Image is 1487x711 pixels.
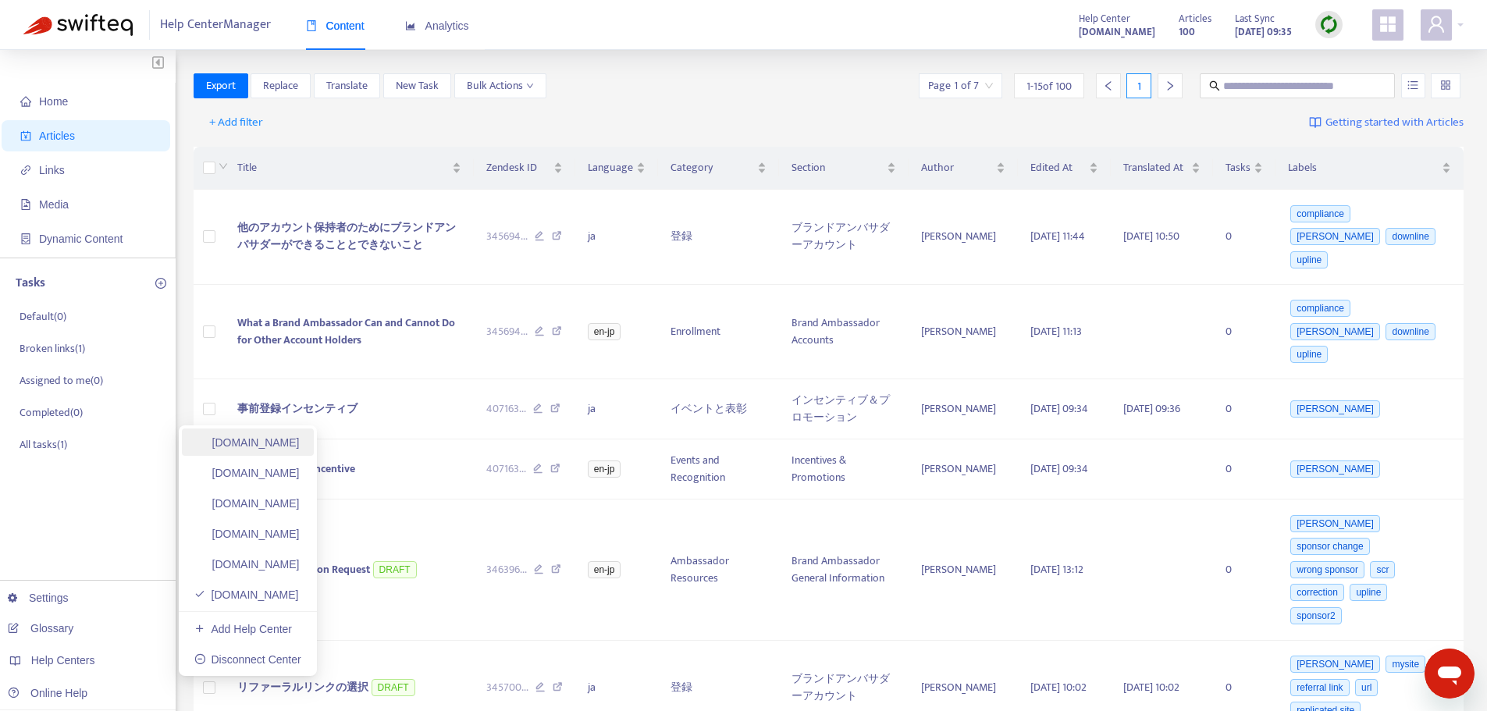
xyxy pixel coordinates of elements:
[194,588,299,601] a: [DOMAIN_NAME]
[588,460,621,478] span: en-jp
[486,228,528,245] span: 345694 ...
[197,110,275,135] button: + Add filter
[20,436,67,453] p: All tasks ( 1 )
[1030,322,1082,340] span: [DATE] 11:13
[1290,205,1350,222] span: compliance
[1290,400,1380,418] span: [PERSON_NAME]
[454,73,546,98] button: Bulk Actionsdown
[20,165,31,176] span: link
[779,190,909,285] td: ブランドアンバサダーアカウント
[658,499,780,641] td: Ambassador Resources
[1290,251,1328,268] span: upline
[1288,159,1439,176] span: Labels
[792,159,884,176] span: Section
[160,10,271,40] span: Help Center Manager
[314,73,380,98] button: Translate
[194,558,300,571] a: [DOMAIN_NAME]
[1179,10,1211,27] span: Articles
[194,653,301,666] a: Disconnect Center
[588,159,633,176] span: Language
[20,308,66,325] p: Default ( 0 )
[1378,15,1397,34] span: appstore
[373,561,417,578] span: DRAFT
[326,77,368,94] span: Translate
[658,147,780,190] th: Category
[909,499,1018,641] td: [PERSON_NAME]
[1325,114,1464,132] span: Getting started with Articles
[39,198,69,211] span: Media
[1213,499,1275,641] td: 0
[779,285,909,380] td: Brand Ambassador Accounts
[1213,285,1275,380] td: 0
[1030,460,1088,478] span: [DATE] 09:34
[1123,400,1180,418] span: [DATE] 09:36
[486,679,528,696] span: 345700 ...
[194,528,300,540] a: [DOMAIN_NAME]
[588,561,621,578] span: en-jp
[1079,23,1155,41] a: [DOMAIN_NAME]
[8,687,87,699] a: Online Help
[372,679,415,696] span: DRAFT
[1401,73,1425,98] button: unordered-list
[16,274,45,293] p: Tasks
[921,159,993,176] span: Author
[1213,147,1275,190] th: Tasks
[575,379,658,439] td: ja
[658,379,780,439] td: イベントと表彰
[671,159,755,176] span: Category
[1213,379,1275,439] td: 0
[486,159,550,176] span: Zendesk ID
[306,20,365,32] span: Content
[8,622,73,635] a: Glossary
[1103,80,1114,91] span: left
[486,460,526,478] span: 407163 ...
[1290,656,1380,673] span: [PERSON_NAME]
[194,623,292,635] a: Add Help Center
[396,77,439,94] span: New Task
[779,147,909,190] th: Section
[1213,439,1275,499] td: 0
[20,340,85,357] p: Broken links ( 1 )
[1179,23,1195,41] strong: 100
[1290,346,1328,363] span: upline
[8,592,69,604] a: Settings
[20,130,31,141] span: account-book
[588,323,621,340] span: en-jp
[1370,561,1395,578] span: scr
[194,436,300,449] a: [DOMAIN_NAME]
[1123,227,1179,245] span: [DATE] 10:50
[405,20,469,32] span: Analytics
[1026,78,1072,94] span: 1 - 15 of 100
[206,77,236,94] span: Export
[31,654,95,667] span: Help Centers
[39,233,123,245] span: Dynamic Content
[1030,159,1086,176] span: Edited At
[237,219,456,254] span: 他のアカウント保持者のためにブランドアンバサダーができることとできないこと
[251,73,311,98] button: Replace
[1309,116,1322,129] img: image-link
[909,285,1018,380] td: [PERSON_NAME]
[1407,80,1418,91] span: unordered-list
[237,314,455,349] span: What a Brand Ambassador Can and Cannot Do for Other Account Holders
[1018,147,1111,190] th: Edited At
[39,164,65,176] span: Links
[1290,323,1380,340] span: [PERSON_NAME]
[1079,10,1130,27] span: Help Center
[219,162,228,171] span: down
[1123,159,1187,176] span: Translated At
[1275,147,1464,190] th: Labels
[1425,649,1475,699] iframe: Button to launch messaging window
[263,77,298,94] span: Replace
[779,379,909,439] td: インセンティブ＆プロモーション
[909,190,1018,285] td: [PERSON_NAME]
[1290,679,1349,696] span: referral link
[1213,190,1275,285] td: 0
[383,73,451,98] button: New Task
[405,20,416,31] span: area-chart
[658,285,780,380] td: Enrollment
[486,323,528,340] span: 345694 ...
[486,561,527,578] span: 346396 ...
[209,113,263,132] span: + Add filter
[194,73,248,98] button: Export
